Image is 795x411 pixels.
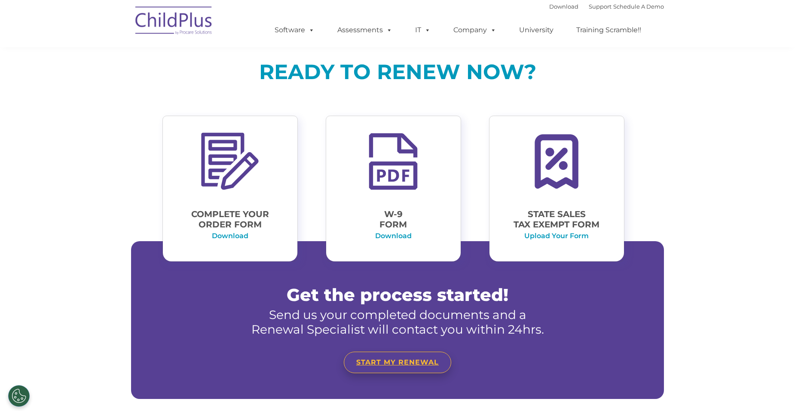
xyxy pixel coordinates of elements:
p: Get the process started! [168,284,627,305]
a: Download [549,3,578,10]
a: Company [445,21,505,39]
button: Cookies Settings [8,385,30,407]
a: Schedule A Demo [613,3,664,10]
a: IT [407,21,439,39]
a: Training Scramble!! [568,21,650,39]
img: tax-exempt-icon [524,129,589,194]
a: Upload Your Form [524,232,589,240]
a: University [511,21,562,39]
a: Download [375,232,412,240]
img: form-icon [198,129,262,194]
p: READY TO RENEW NOW? [140,59,655,84]
a: Assessments [329,21,401,39]
a: Support [589,3,612,10]
span: START MY RENEWAL [356,358,439,366]
a: Software [266,21,323,39]
a: START MY RENEWAL [344,352,451,373]
p: Complete Your Order Form [178,209,282,230]
p: STATE SALES TAX EXEMPT FORM [505,209,609,230]
a: Download [212,232,248,240]
p: Send us your completed documents and a Renewal Specialist will contact you within 24hrs. [168,307,627,337]
img: ChildPlus by Procare Solutions [131,0,217,43]
p: W-9 FORM [341,209,446,230]
img: pdf-icon [361,129,425,194]
font: | [549,3,664,10]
